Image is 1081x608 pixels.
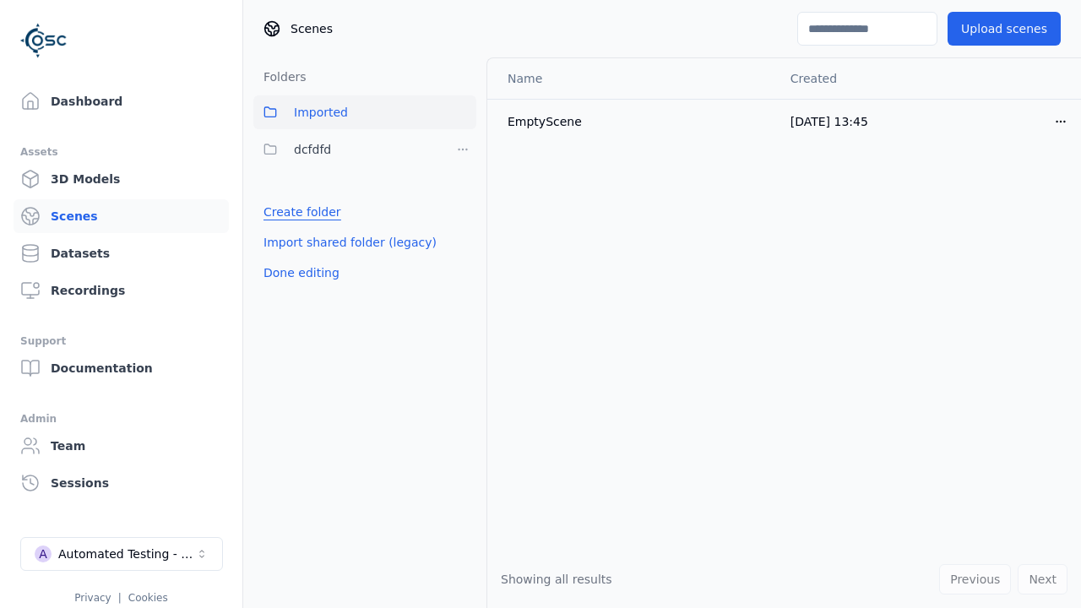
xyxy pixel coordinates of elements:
[253,197,351,227] button: Create folder
[14,466,229,500] a: Sessions
[777,58,1040,99] th: Created
[74,592,111,604] a: Privacy
[948,12,1061,46] button: Upload scenes
[253,227,447,258] button: Import shared folder (legacy)
[253,95,476,129] button: Imported
[20,409,222,429] div: Admin
[14,351,229,385] a: Documentation
[501,573,612,586] span: Showing all results
[294,102,348,122] span: Imported
[14,199,229,233] a: Scenes
[14,162,229,196] a: 3D Models
[20,537,223,571] button: Select a workspace
[263,234,437,251] a: Import shared folder (legacy)
[253,258,350,288] button: Done editing
[487,58,777,99] th: Name
[20,142,222,162] div: Assets
[508,113,763,130] div: EmptyScene
[14,236,229,270] a: Datasets
[14,84,229,118] a: Dashboard
[790,115,868,128] span: [DATE] 13:45
[253,133,439,166] button: dcfdfd
[58,546,195,562] div: Automated Testing - Playwright
[14,429,229,463] a: Team
[253,68,307,85] h3: Folders
[263,204,341,220] a: Create folder
[20,17,68,64] img: Logo
[128,592,168,604] a: Cookies
[35,546,52,562] div: A
[291,20,333,37] span: Scenes
[118,592,122,604] span: |
[14,274,229,307] a: Recordings
[20,331,222,351] div: Support
[294,139,331,160] span: dcfdfd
